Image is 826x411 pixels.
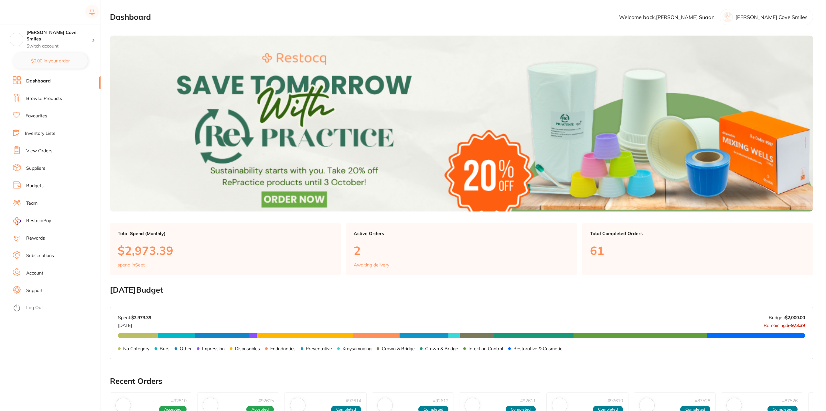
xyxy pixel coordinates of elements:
[270,346,295,351] p: Endodontics
[10,33,23,46] img: Hallett Cove Smiles
[26,270,43,276] a: Account
[785,315,805,320] strong: $2,000.00
[118,231,333,236] p: Total Spend (Monthly)
[425,346,458,351] p: Crown & Bridge
[202,346,225,351] p: Impression
[468,346,503,351] p: Infection Control
[26,218,51,224] span: RestocqPay
[26,113,47,119] a: Favourites
[235,346,260,351] p: Disposables
[131,315,151,320] strong: $2,973.39
[180,346,192,351] p: Other
[590,231,805,236] p: Total Completed Orders
[433,398,448,403] p: # 92612
[258,398,274,403] p: # 92615
[607,398,623,403] p: # 92610
[110,286,813,295] h2: [DATE] Budget
[346,223,577,276] a: Active Orders2Awaiting delivery
[27,29,92,42] h4: Hallett Cove Smiles
[354,244,569,257] p: 2
[26,305,43,311] a: Log Out
[590,244,805,257] p: 61
[26,235,45,242] a: Rewards
[171,398,187,403] p: # 92810
[25,130,55,137] a: Inventory Lists
[354,262,389,267] p: Awaiting delivery
[342,346,371,351] p: Xrays/imaging
[513,346,562,351] p: Restorative & Cosmetic
[123,346,149,351] p: No Category
[13,217,21,225] img: RestocqPay
[26,165,45,172] a: Suppliers
[13,217,51,225] a: RestocqPay
[735,14,808,20] p: [PERSON_NAME] Cove Smiles
[26,78,51,84] a: Dashboard
[382,346,415,351] p: Crown & Bridge
[27,43,92,49] p: Switch account
[160,346,169,351] p: Burs
[110,36,813,211] img: Dashboard
[520,398,536,403] p: # 92611
[13,5,54,20] a: Restocq Logo
[118,244,333,257] p: $2,973.39
[306,346,332,351] p: Preventative
[26,287,43,294] a: Support
[769,315,805,320] p: Budget:
[110,13,151,22] h2: Dashboard
[118,262,145,267] p: spend in Sept
[787,322,805,328] strong: $-973.39
[764,320,805,328] p: Remaining:
[13,8,54,16] img: Restocq Logo
[26,183,44,189] a: Budgets
[26,200,38,207] a: Team
[26,253,54,259] a: Subscriptions
[619,14,714,20] p: Welcome back, [PERSON_NAME] Suaan
[354,231,569,236] p: Active Orders
[118,315,151,320] p: Spent:
[582,223,813,276] a: Total Completed Orders61
[26,148,52,154] a: View Orders
[118,320,151,328] p: [DATE]
[782,398,798,403] p: # 87526
[110,377,813,386] h2: Recent Orders
[346,398,361,403] p: # 92614
[13,53,88,69] button: $0.00 in your order
[13,303,99,313] button: Log Out
[110,223,341,276] a: Total Spend (Monthly)$2,973.39spend inSept
[26,95,62,102] a: Browse Products
[695,398,710,403] p: # 87528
